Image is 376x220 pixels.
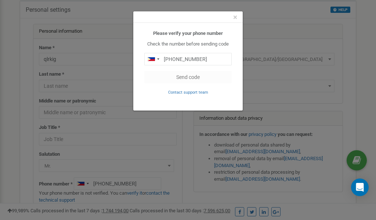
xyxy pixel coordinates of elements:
[233,13,237,22] span: ×
[144,41,232,48] p: Check the number before sending code
[144,71,232,83] button: Send code
[153,30,223,36] b: Please verify your phone number
[168,89,208,95] a: Contact support team
[351,178,369,196] div: Open Intercom Messenger
[145,53,162,65] div: Telephone country code
[168,90,208,95] small: Contact support team
[144,53,232,65] input: 0905 123 4567
[233,14,237,21] button: Close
